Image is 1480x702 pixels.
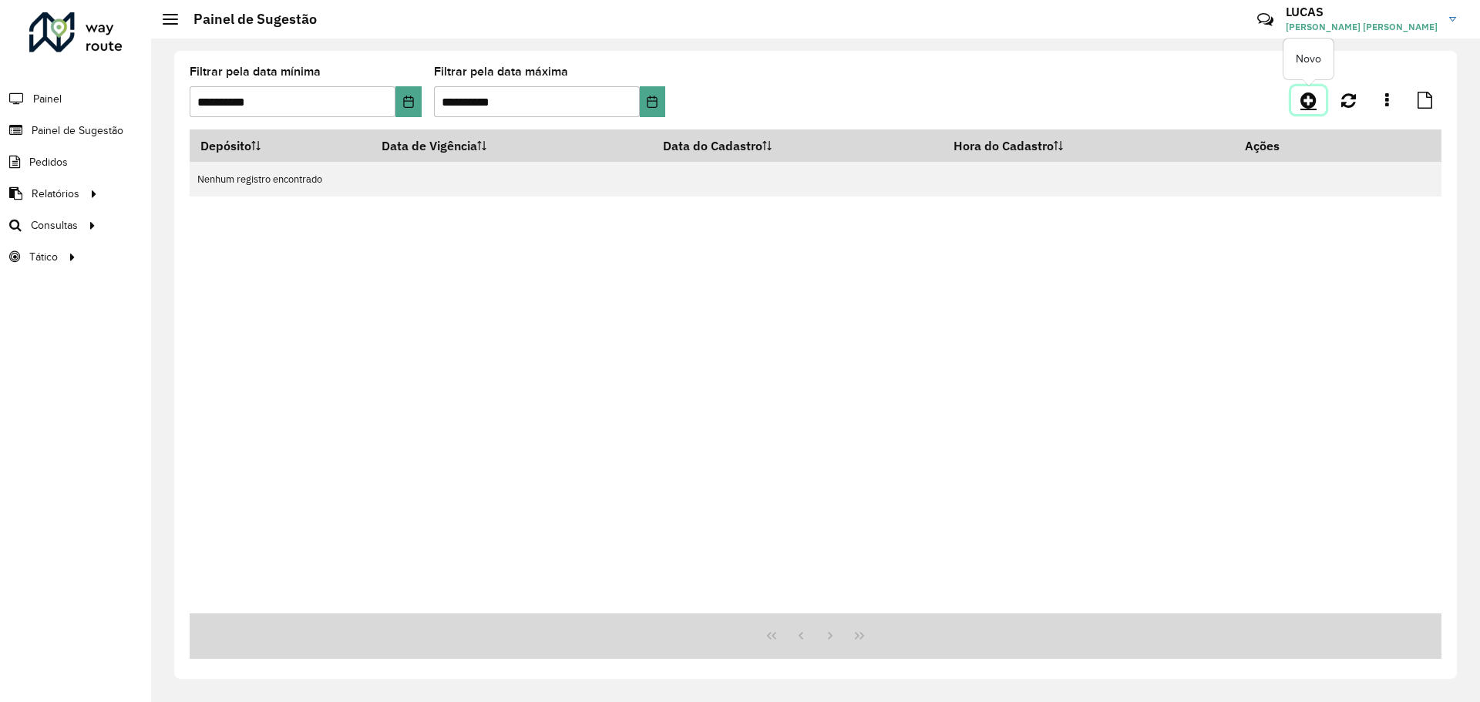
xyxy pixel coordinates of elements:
[1286,20,1438,34] span: [PERSON_NAME] [PERSON_NAME]
[190,62,321,81] label: Filtrar pela data mínima
[190,129,372,162] th: Depósito
[33,91,62,107] span: Painel
[1249,3,1282,36] a: Contato Rápido
[31,217,78,233] span: Consultas
[1286,5,1438,19] h3: LUCAS
[395,86,421,117] button: Choose Date
[434,62,568,81] label: Filtrar pela data máxima
[32,123,123,139] span: Painel de Sugestão
[178,11,317,28] h2: Painel de Sugestão
[372,129,653,162] th: Data de Vigência
[29,154,68,170] span: Pedidos
[1283,39,1334,79] div: Novo
[32,186,79,202] span: Relatórios
[190,162,1441,196] td: Nenhum registro encontrado
[653,129,943,162] th: Data do Cadastro
[29,249,58,265] span: Tático
[640,86,665,117] button: Choose Date
[943,129,1235,162] th: Hora do Cadastro
[1234,129,1327,162] th: Ações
